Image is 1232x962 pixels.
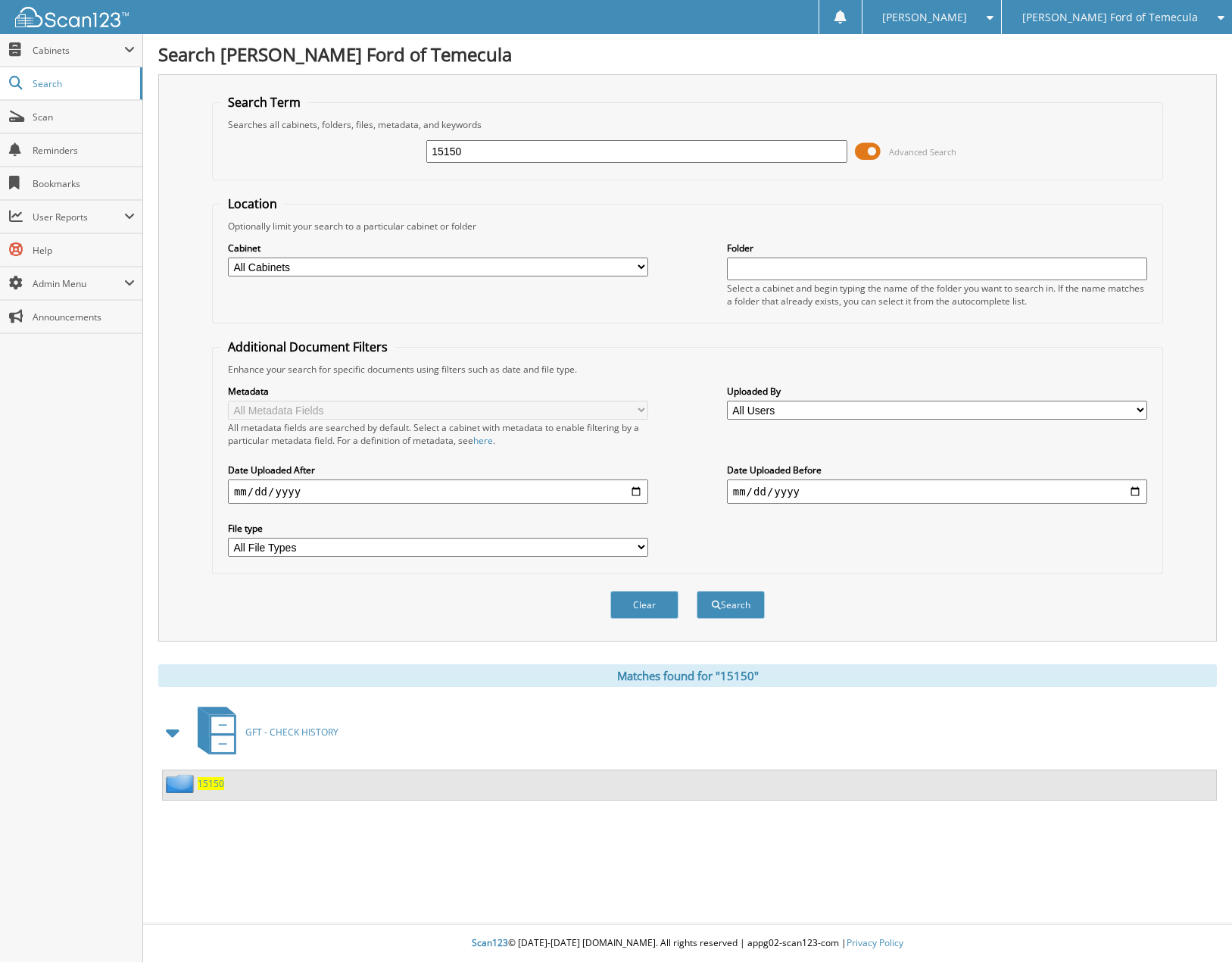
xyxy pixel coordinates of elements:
[143,925,1232,962] div: © [DATE]-[DATE] [DOMAIN_NAME]. All rights reserved | appg02-scan123-com |
[220,94,308,111] legend: Search Term
[33,144,135,157] span: Reminders
[189,702,338,762] a: GFT - CHECK HISTORY
[847,936,903,949] a: Privacy Policy
[1022,13,1198,22] span: [PERSON_NAME] Ford of Temecula
[245,726,338,739] span: GFT - CHECK HISTORY
[33,177,135,190] span: Bookmarks
[33,111,135,123] span: Scan
[220,220,1155,233] div: Optionally limit your search to a particular cabinet or folder
[697,591,765,619] button: Search
[33,244,135,257] span: Help
[472,936,508,949] span: Scan123
[610,591,678,619] button: Clear
[198,777,224,790] a: 15150
[33,44,124,57] span: Cabinets
[220,118,1155,131] div: Searches all cabinets, folders, files, metadata, and keywords
[15,7,129,27] img: scan123-logo-white.svg
[158,664,1217,687] div: Matches found for "15150"
[473,434,493,447] a: here
[727,282,1147,308] div: Select a cabinet and begin typing the name of the folder you want to search in. If the name match...
[33,277,124,290] span: Admin Menu
[220,363,1155,376] div: Enhance your search for specific documents using filters such as date and file type.
[220,195,285,212] legend: Location
[158,42,1217,67] h1: Search [PERSON_NAME] Ford of Temecula
[33,311,135,323] span: Announcements
[33,211,124,223] span: User Reports
[727,242,1147,255] label: Folder
[228,464,648,476] label: Date Uploaded After
[228,421,648,447] div: All metadata fields are searched by default. Select a cabinet with metadata to enable filtering b...
[228,242,648,255] label: Cabinet
[228,479,648,504] input: start
[228,522,648,535] label: File type
[220,339,395,355] legend: Additional Document Filters
[33,77,133,90] span: Search
[727,464,1147,476] label: Date Uploaded Before
[889,146,956,158] span: Advanced Search
[882,13,967,22] span: [PERSON_NAME]
[727,385,1147,398] label: Uploaded By
[166,774,198,793] img: folder2.png
[727,479,1147,504] input: end
[228,385,648,398] label: Metadata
